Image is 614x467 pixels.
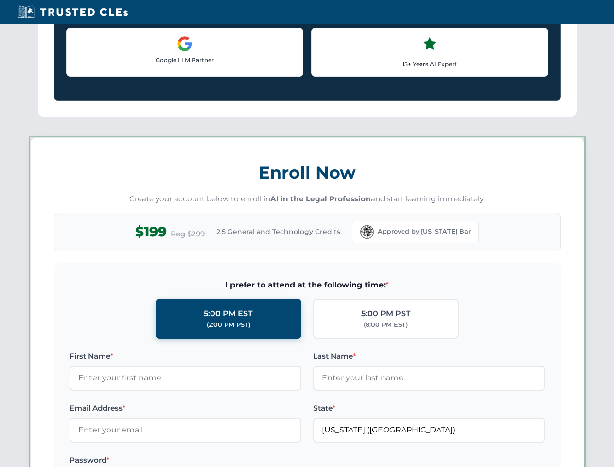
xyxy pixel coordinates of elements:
span: I prefer to attend at the following time: [70,279,545,291]
label: First Name [70,350,301,362]
img: Trusted CLEs [15,5,131,19]
span: Reg $299 [171,228,205,240]
label: State [313,402,545,414]
input: Florida (FL) [313,418,545,442]
p: Google LLM Partner [74,55,295,65]
label: Email Address [70,402,301,414]
span: $199 [135,221,167,243]
div: 5:00 PM EST [204,307,253,320]
p: Create your account below to enroll in and start learning immediately. [54,194,561,205]
div: (8:00 PM EST) [364,320,408,330]
p: 15+ Years AI Expert [319,59,540,69]
h3: Enroll Now [54,157,561,188]
span: 2.5 General and Technology Credits [216,226,340,237]
strong: AI in the Legal Profession [270,194,371,203]
input: Enter your first name [70,366,301,390]
img: Google [177,36,193,52]
input: Enter your last name [313,366,545,390]
label: Password [70,454,301,466]
label: Last Name [313,350,545,362]
input: Enter your email [70,418,301,442]
img: Florida Bar [360,225,374,239]
div: 5:00 PM PST [361,307,411,320]
span: Approved by [US_STATE] Bar [378,227,471,236]
div: (2:00 PM PST) [207,320,250,330]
